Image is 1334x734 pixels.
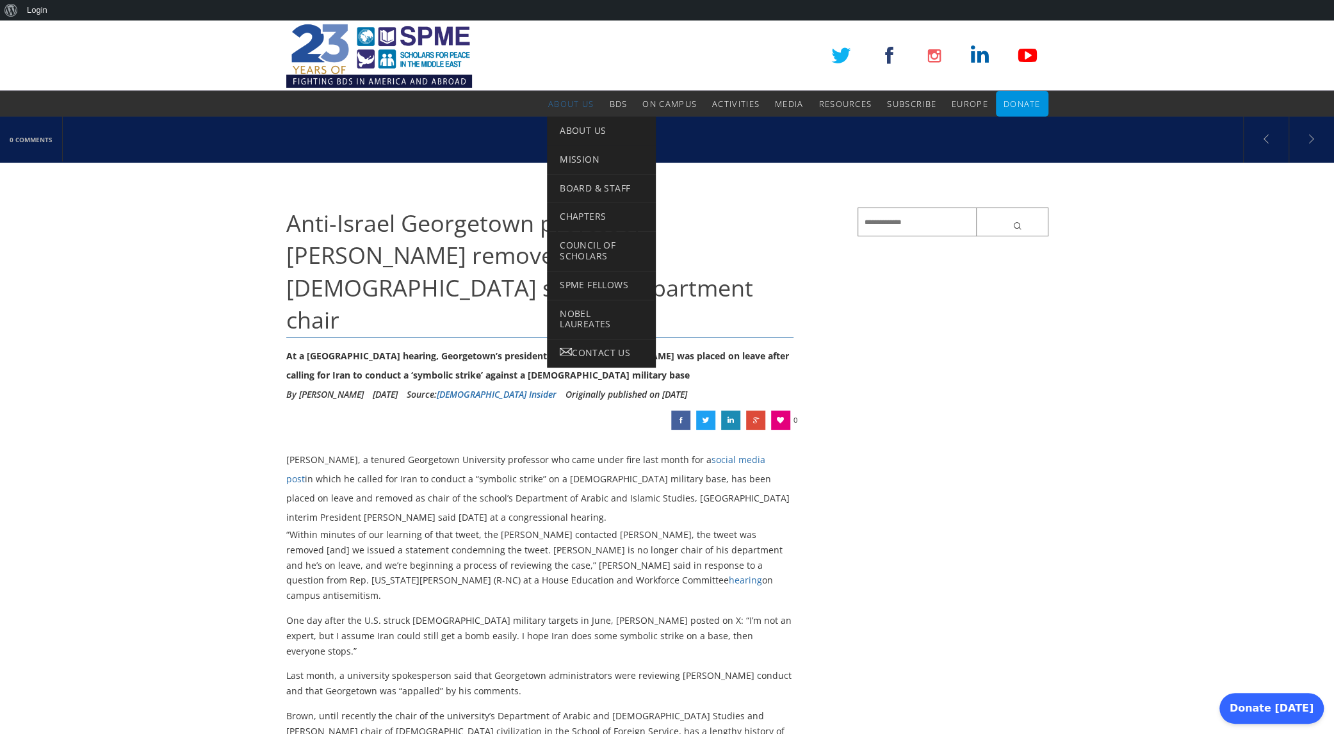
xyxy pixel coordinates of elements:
[887,91,936,117] a: Subscribe
[560,210,606,222] span: Chapters
[560,153,599,165] span: Mission
[1004,98,1041,110] span: Donate
[547,231,656,271] a: Council of Scholars
[547,145,656,174] a: Mission
[286,347,794,385] div: At a [GEOGRAPHIC_DATA] hearing, Georgetown’s president announced [PERSON_NAME] was placed on leav...
[642,91,697,117] a: On Campus
[547,174,656,203] a: Board & Staff
[671,411,690,430] a: Anti-Israel Georgetown professor Jonathan Brown removed as Islamic studies department chair
[565,385,687,404] li: Originally published on [DATE]
[407,385,557,404] div: Source:
[547,117,656,145] a: About Us
[560,279,628,291] span: SPME Fellows
[609,98,627,110] span: BDS
[712,98,760,110] span: Activities
[712,91,760,117] a: Activities
[560,239,615,262] span: Council of Scholars
[775,91,804,117] a: Media
[818,91,872,117] a: Resources
[548,91,594,117] a: About Us
[887,98,936,110] span: Subscribe
[952,98,988,110] span: Europe
[609,91,627,117] a: BDS
[952,91,988,117] a: Europe
[286,385,364,404] li: By [PERSON_NAME]
[793,411,797,430] span: 0
[286,527,794,603] p: “Within minutes of our learning of that tweet, the [PERSON_NAME] contacted [PERSON_NAME], the twe...
[642,98,697,110] span: On Campus
[746,411,765,430] a: Anti-Israel Georgetown professor Jonathan Brown removed as Islamic studies department chair
[729,574,762,586] a: hearing
[775,98,804,110] span: Media
[1004,91,1041,117] a: Donate
[373,385,398,404] li: [DATE]
[696,411,715,430] a: Anti-Israel Georgetown professor Jonathan Brown removed as Islamic studies department chair
[437,388,557,400] a: [DEMOGRAPHIC_DATA] Insider
[286,20,472,91] img: SPME
[548,98,594,110] span: About Us
[560,307,611,330] span: Nobel Laureates
[721,411,740,430] a: Anti-Israel Georgetown professor Jonathan Brown removed as Islamic studies department chair
[560,124,606,136] span: About Us
[286,613,794,658] p: One day after the U.S. struck [DEMOGRAPHIC_DATA] military targets in June, [PERSON_NAME] posted o...
[547,339,656,368] a: Contact Us
[547,271,656,300] a: SPME Fellows
[286,668,794,699] p: Last month, a university spokesperson said that Georgetown administrators were reviewing [PERSON_...
[560,182,630,194] span: Board & Staff
[547,202,656,231] a: Chapters
[818,98,872,110] span: Resources
[286,208,753,336] span: Anti-Israel Georgetown professor [PERSON_NAME] removed as [DEMOGRAPHIC_DATA] studies department c...
[572,347,630,359] span: Contact Us
[547,300,656,339] a: Nobel Laureates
